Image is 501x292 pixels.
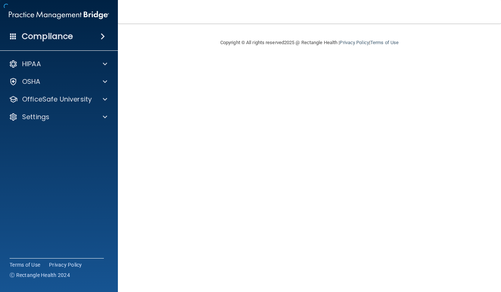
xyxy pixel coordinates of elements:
[9,95,107,104] a: OfficeSafe University
[10,261,40,268] a: Terms of Use
[22,113,49,121] p: Settings
[9,8,109,22] img: PMB logo
[49,261,82,268] a: Privacy Policy
[22,60,41,68] p: HIPAA
[9,60,107,68] a: HIPAA
[22,95,92,104] p: OfficeSafe University
[370,40,399,45] a: Terms of Use
[9,77,107,86] a: OSHA
[22,31,73,42] h4: Compliance
[10,271,70,279] span: Ⓒ Rectangle Health 2024
[175,31,444,54] div: Copyright © All rights reserved 2025 @ Rectangle Health | |
[22,77,41,86] p: OSHA
[340,40,369,45] a: Privacy Policy
[9,113,107,121] a: Settings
